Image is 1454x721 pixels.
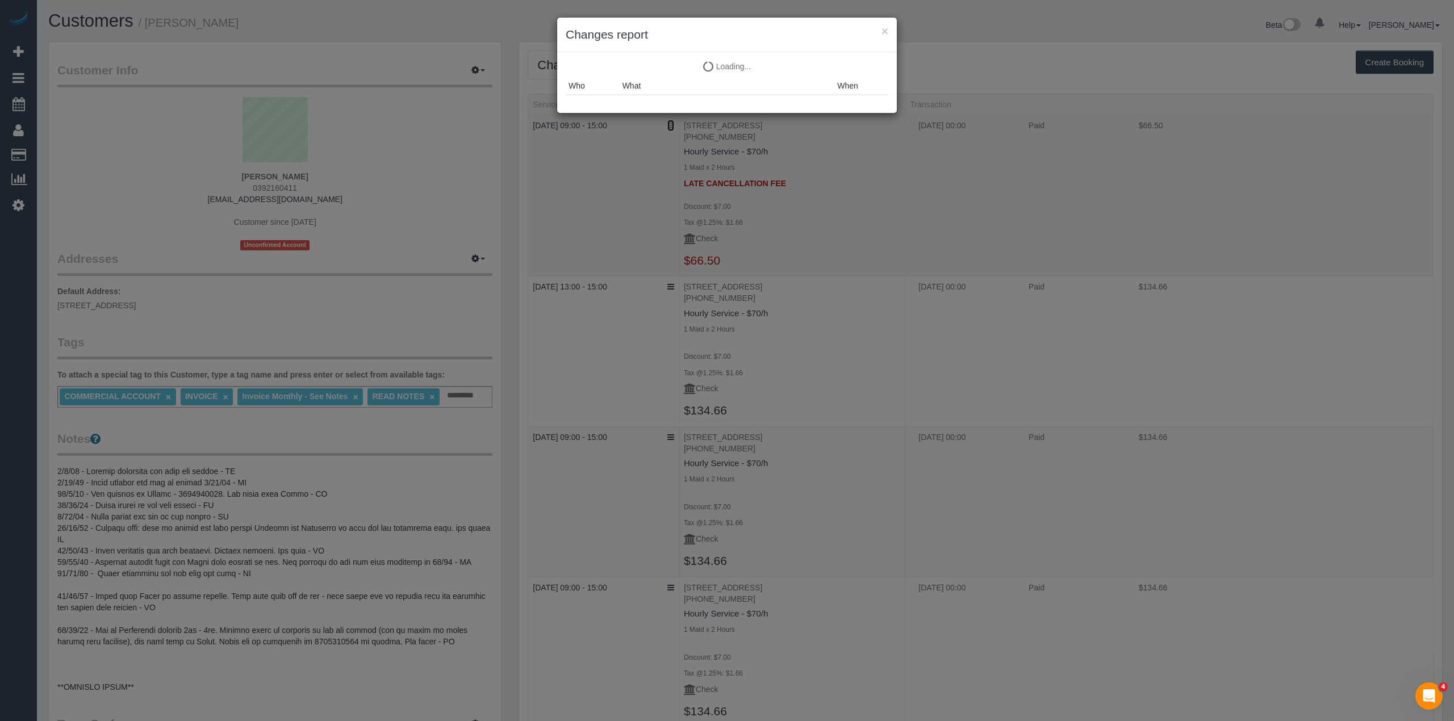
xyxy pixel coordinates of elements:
th: What [620,77,835,95]
th: When [834,77,888,95]
th: Who [566,77,620,95]
span: 4 [1439,682,1448,691]
iframe: Intercom live chat [1415,682,1443,710]
button: × [881,25,888,37]
p: Loading... [566,61,888,72]
h3: Changes report [566,26,888,43]
sui-modal: Changes report [557,18,897,113]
